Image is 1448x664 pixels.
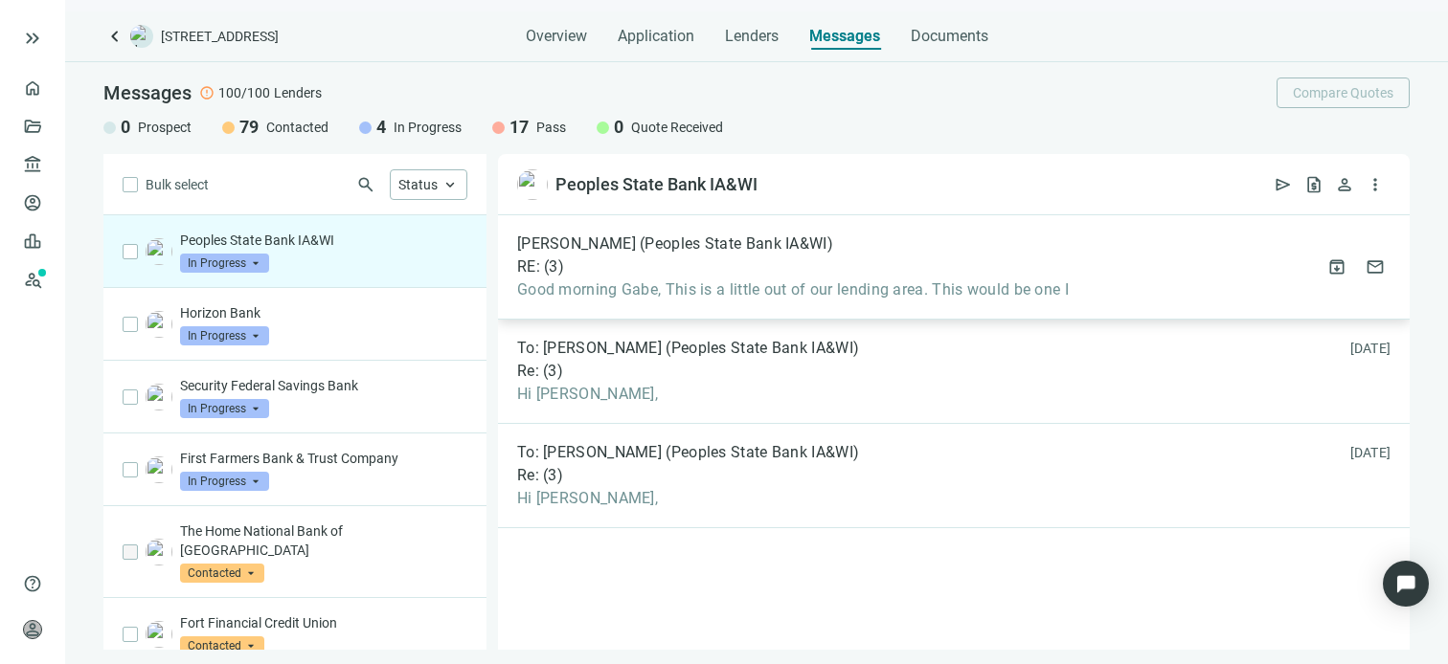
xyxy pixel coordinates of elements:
div: Peoples State Bank IA&WI [555,173,758,196]
span: search [356,175,375,194]
img: 1cae8ee0-291e-4e39-a9ce-dd5d26dc024e [146,621,172,648]
p: Peoples State Bank IA&WI [180,231,467,250]
span: In Progress [180,254,269,273]
span: 0 [614,116,623,139]
span: In Progress [180,326,269,345]
span: Documents [911,27,988,46]
span: mail [1366,257,1385,277]
span: Application [618,27,694,46]
span: archive [1327,257,1346,277]
div: [DATE] [1350,443,1391,462]
button: send [1268,169,1299,200]
span: Contacted [180,564,264,583]
span: In Progress [180,399,269,418]
span: Pass [536,118,566,137]
span: In Progress [180,472,269,491]
p: First Farmers Bank & Trust Company [180,449,467,468]
span: ( 3 ) [543,466,563,485]
span: Bulk select [146,174,209,195]
span: [PERSON_NAME] (Peoples State Bank IA&WI) [517,234,833,254]
span: Re: [517,362,539,381]
span: help [23,574,42,593]
span: Overview [526,27,587,46]
span: RE: [517,257,540,277]
span: Messages [103,81,192,104]
span: 100/100 [218,83,270,102]
div: [DATE] [1350,339,1391,358]
img: 5a079eb9-3118-48a0-9b33-5980758decf0 [146,238,172,265]
img: 4ba48728-92a1-4bfe-8fb5-0c51f598cfc4 [146,311,172,338]
span: Re: [517,466,539,485]
button: Compare Quotes [1277,77,1410,108]
span: Lenders [274,83,322,102]
span: Status [398,177,438,192]
span: 0 [121,116,130,139]
span: send [1274,175,1293,194]
button: more_vert [1360,169,1391,200]
span: Messages [809,27,880,45]
span: To: [PERSON_NAME] (Peoples State Bank IA&WI) [517,443,859,462]
span: Quote Received [631,118,723,137]
span: 4 [376,116,386,139]
button: request_quote [1299,169,1329,200]
span: Lenders [725,27,779,46]
span: Contacted [180,636,264,655]
button: keyboard_double_arrow_right [21,27,44,50]
img: 5a079eb9-3118-48a0-9b33-5980758decf0 [517,169,548,200]
span: In Progress [394,118,462,137]
img: e3ee4483-6f5e-434f-ad04-46e9f3a94692 [146,384,172,410]
span: 17 [509,116,529,139]
img: edfb4f73-33af-4e7e-a617-c9ac85d158aa [146,456,172,483]
span: person [1335,175,1354,194]
span: ( 3 ) [543,362,563,381]
button: archive [1322,252,1352,282]
p: Fort Financial Credit Union [180,613,467,632]
span: person [23,620,42,639]
p: Horizon Bank [180,303,467,322]
span: 79 [239,116,259,139]
span: account_balance [23,155,36,174]
span: Hi [PERSON_NAME], [517,385,859,404]
div: Open Intercom Messenger [1383,561,1429,607]
img: b0c9752b-ecce-435a-8fff-c7a293c96bbe [146,539,172,565]
a: keyboard_arrow_left [103,25,126,48]
span: Contacted [266,118,328,137]
span: request_quote [1304,175,1324,194]
span: Hi [PERSON_NAME], [517,489,859,508]
span: ( 3 ) [544,257,564,277]
span: To: [PERSON_NAME] (Peoples State Bank IA&WI) [517,339,859,358]
span: keyboard_arrow_up [441,176,459,193]
span: Good morning Gabe, This is a little out of our lending area. This would be one I [517,280,1069,299]
img: deal-logo [130,25,153,48]
span: more_vert [1366,175,1385,194]
p: Security Federal Savings Bank [180,376,467,395]
button: person [1329,169,1360,200]
span: Prospect [138,118,192,137]
span: [STREET_ADDRESS] [161,27,279,46]
p: The Home National Bank of [GEOGRAPHIC_DATA] [180,521,467,560]
span: error [199,85,215,100]
button: mail [1360,252,1391,282]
